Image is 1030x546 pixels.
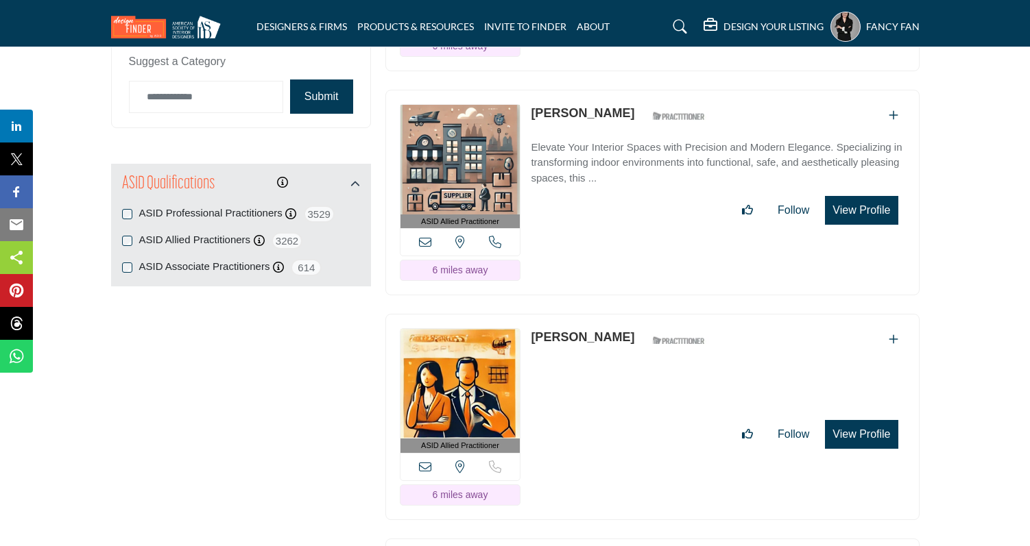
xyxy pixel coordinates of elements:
input: ASID Professional Practitioners checkbox [122,209,132,219]
input: Category Name [129,81,283,113]
span: 6 miles away [432,40,488,51]
img: ASID Qualified Practitioners Badge Icon [647,332,709,349]
span: 6 miles away [432,489,488,500]
p: Elevate Your Interior Spaces with Precision and Modern Elegance. Specializing in transforming ind... [531,140,905,186]
button: Like listing [733,197,762,224]
button: Follow [769,197,818,224]
a: [PERSON_NAME] [531,106,634,120]
button: Submit [290,79,353,114]
a: ASID Allied Practitioner [400,329,520,453]
a: PRODUCTS & RESOURCES [357,21,474,32]
span: 3529 [304,206,335,223]
span: 6 miles away [432,264,488,275]
div: DESIGN YOUR LISTING [704,18,824,35]
button: View Profile [825,420,898,449]
span: 3262 [272,232,302,249]
a: Add To List [889,110,898,121]
a: [PERSON_NAME] [531,330,634,344]
h5: Fancy Fan [866,20,920,34]
label: ASID Allied Practitioners [139,232,251,248]
a: Elevate Your Interior Spaces with Precision and Modern Elegance. Specializing in transforming ind... [531,132,905,186]
img: Cheryl Iddings [400,329,520,438]
span: ASID Allied Practitioner [421,440,499,451]
input: ASID Associate Practitioners checkbox [122,262,132,273]
h5: DESIGN YOUR LISTING [723,21,824,33]
a: ASID Allied Practitioner [400,105,520,229]
span: Suggest a Category [129,55,226,67]
img: Susan Ross [400,105,520,214]
img: ASID Qualified Practitioners Badge Icon [647,108,709,125]
p: Cheryl Iddings [531,328,634,347]
span: 614 [291,259,322,276]
button: Show hide supplier dropdown [830,12,861,42]
img: Site Logo [111,16,228,38]
a: ABOUT [577,21,610,32]
label: ASID Associate Practitioners [139,259,270,275]
input: ASID Allied Practitioners checkbox [122,236,132,246]
a: Add To List [889,334,898,345]
span: ASID Allied Practitioner [421,216,499,227]
a: Search [660,16,696,38]
button: View Profile [825,196,898,225]
a: INVITE TO FINDER [484,21,566,32]
button: Follow [769,421,818,448]
p: Susan Ross [531,104,634,123]
a: DESIGNERS & FIRMS [256,21,347,32]
button: Like listing [733,421,762,448]
label: ASID Professional Practitioners [139,206,283,221]
h2: ASID Qualifications [122,172,215,197]
div: Click to view information [277,175,288,191]
a: Information about [277,177,288,188]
